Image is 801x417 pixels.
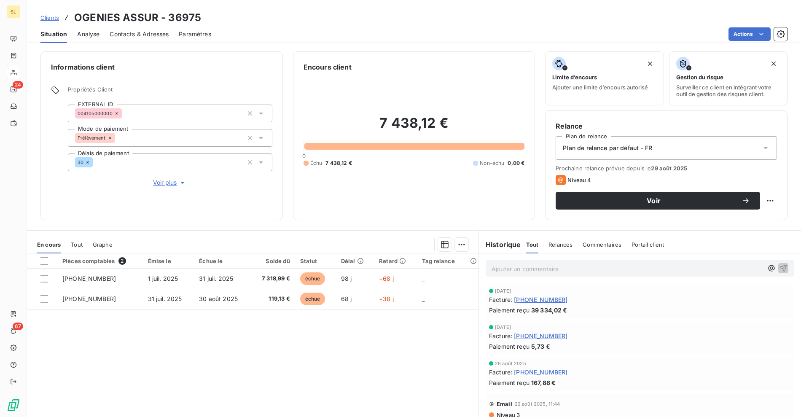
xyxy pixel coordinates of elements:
a: Clients [40,13,59,22]
span: 7 438,12 € [325,159,352,167]
span: échue [300,293,325,305]
span: Facture : [489,331,512,340]
span: Propriétés Client [68,86,272,98]
span: Facture : [489,295,512,304]
span: 004105000000 [78,111,113,116]
span: Portail client [632,241,664,248]
h6: Encours client [304,62,352,72]
span: 68 j [341,295,352,302]
span: 30 août 2025 [199,295,238,302]
span: Tout [526,241,539,248]
div: Tag relance [422,258,473,264]
input: Ajouter une valeur [93,159,99,166]
span: [PHONE_NUMBER] [514,368,567,377]
span: 67 [13,323,23,330]
span: 1 juil. 2025 [148,275,178,282]
span: Email [497,401,512,407]
span: Gestion du risque [676,74,723,81]
span: 2 [118,257,126,265]
span: 31 juil. 2025 [148,295,182,302]
span: 0 [302,153,306,159]
span: [PHONE_NUMBER] [62,275,116,282]
input: Ajouter une valeur [115,134,122,142]
div: Délai [341,258,369,264]
span: 98 j [341,275,352,282]
span: Voir [566,197,742,204]
span: 0,00 € [508,159,524,167]
span: Paramètres [179,30,211,38]
span: Paiement reçu [489,342,530,351]
span: échue [300,272,325,285]
span: 29 août 2025 [651,165,687,172]
span: 24 [13,81,23,89]
div: Émise le [148,258,189,264]
span: Voir plus [153,178,187,187]
div: Solde dû [256,258,290,264]
span: 5,73 € [531,342,550,351]
h3: OGENIES ASSUR - 36975 [74,10,201,25]
span: 167,88 € [531,378,556,387]
span: Échu [310,159,323,167]
span: 7 318,99 € [256,274,290,283]
h6: Informations client [51,62,272,72]
span: Limite d’encours [552,74,597,81]
span: [DATE] [495,288,511,293]
img: Logo LeanPay [7,398,20,412]
span: Contacts & Adresses [110,30,169,38]
span: 26 août 2025 [495,361,526,366]
span: 31 juil. 2025 [199,275,233,282]
button: Voir [556,192,760,210]
iframe: Intercom live chat [772,388,793,409]
h6: Historique [479,239,521,250]
input: Ajouter une valeur [122,110,129,117]
span: Paiement reçu [489,306,530,315]
button: Gestion du risqueSurveiller ce client en intégrant votre outil de gestion des risques client. [669,51,788,105]
span: 22 août 2025, 11:44 [515,401,560,406]
span: Non-échu [480,159,504,167]
span: Commentaires [583,241,621,248]
span: 39 334,02 € [531,306,567,315]
span: Prélèvement [78,135,106,140]
button: Voir plus [68,178,272,187]
span: Plan de relance par défaut - FR [563,144,652,152]
div: Statut [300,258,331,264]
span: _ [422,275,425,282]
span: Niveau 4 [567,177,591,183]
span: _ [422,295,425,302]
span: Facture : [489,368,512,377]
h2: 7 438,12 € [304,115,525,140]
button: Actions [728,27,771,41]
span: Surveiller ce client en intégrant votre outil de gestion des risques client. [676,84,780,97]
span: Clients [40,14,59,21]
div: Retard [379,258,412,264]
span: +38 j [379,295,394,302]
span: Ajouter une limite d’encours autorisé [552,84,648,91]
div: Pièces comptables [62,257,138,265]
span: 30 [78,160,83,165]
span: Situation [40,30,67,38]
span: [PHONE_NUMBER] [514,331,567,340]
span: 119,13 € [256,295,290,303]
span: +68 j [379,275,394,282]
h6: Relance [556,121,777,131]
div: Échue le [199,258,245,264]
span: Graphe [93,241,113,248]
span: [DATE] [495,325,511,330]
div: SL [7,5,20,19]
span: [PHONE_NUMBER] [62,295,116,302]
span: Tout [71,241,83,248]
span: En cours [37,241,61,248]
span: Analyse [77,30,99,38]
span: Prochaine relance prévue depuis le [556,165,777,172]
button: Limite d’encoursAjouter une limite d’encours autorisé [545,51,664,105]
span: [PHONE_NUMBER] [514,295,567,304]
span: Relances [548,241,573,248]
span: Paiement reçu [489,378,530,387]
